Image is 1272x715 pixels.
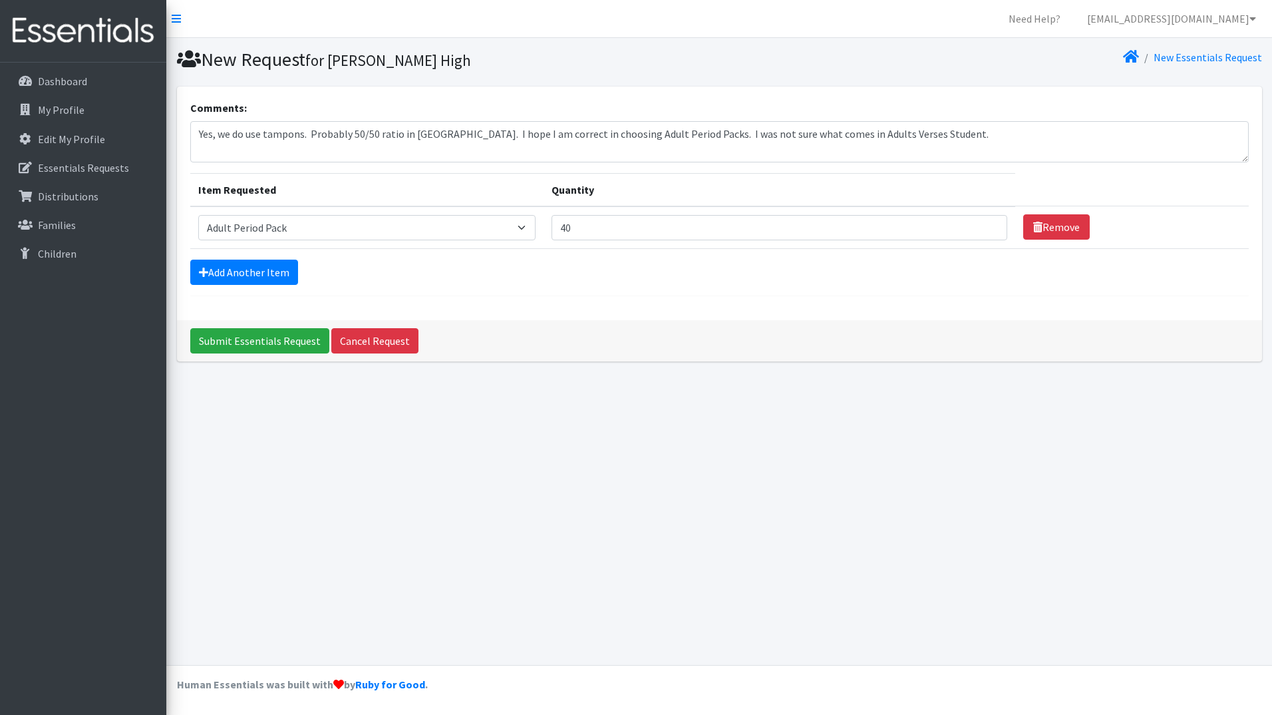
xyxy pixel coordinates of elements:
[1023,214,1090,240] a: Remove
[331,328,418,354] a: Cancel Request
[5,9,161,53] img: HumanEssentials
[1154,51,1262,64] a: New Essentials Request
[38,218,76,232] p: Families
[38,247,77,260] p: Children
[38,103,84,117] p: My Profile
[5,154,161,181] a: Essentials Requests
[38,75,87,88] p: Dashboard
[355,678,425,691] a: Ruby for Good
[5,212,161,238] a: Families
[544,173,1015,206] th: Quantity
[305,51,471,70] small: for [PERSON_NAME] High
[38,161,129,174] p: Essentials Requests
[190,173,544,206] th: Item Requested
[998,5,1071,32] a: Need Help?
[190,260,298,285] a: Add Another Item
[190,328,329,354] input: Submit Essentials Request
[5,240,161,267] a: Children
[5,126,161,152] a: Edit My Profile
[38,190,98,203] p: Distributions
[1076,5,1267,32] a: [EMAIL_ADDRESS][DOMAIN_NAME]
[177,678,428,691] strong: Human Essentials was built with by .
[190,100,247,116] label: Comments:
[38,132,105,146] p: Edit My Profile
[5,97,161,123] a: My Profile
[177,48,715,71] h1: New Request
[5,68,161,95] a: Dashboard
[5,183,161,210] a: Distributions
